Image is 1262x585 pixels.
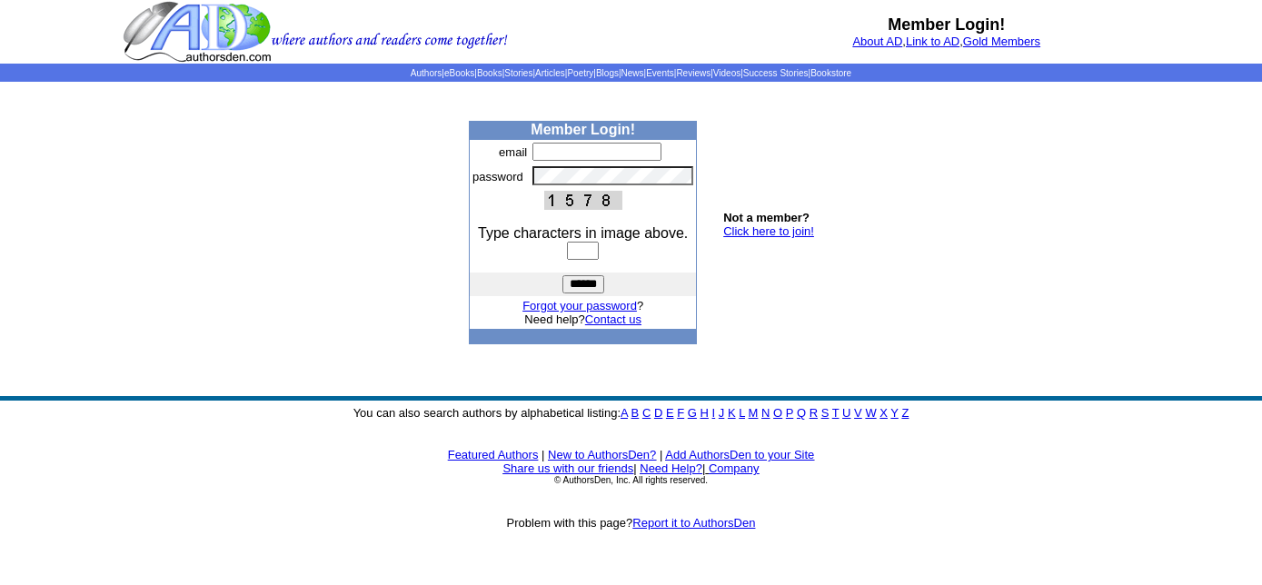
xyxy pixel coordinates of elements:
[702,461,760,475] font: |
[633,461,636,475] font: |
[797,406,806,420] a: Q
[507,516,756,530] font: Problem with this page?
[810,68,851,78] a: Bookstore
[544,191,622,210] img: This Is CAPTCHA Image
[477,68,502,78] a: Books
[654,406,662,420] a: D
[890,406,898,420] a: Y
[701,406,709,420] a: H
[728,406,736,420] a: K
[719,406,725,420] a: J
[631,406,640,420] a: B
[522,299,643,312] font: ?
[712,406,716,420] a: I
[773,406,782,420] a: O
[723,211,810,224] b: Not a member?
[632,516,755,530] a: Report it to AuthorsDen
[522,299,637,312] a: Forgot your password
[642,406,651,420] a: C
[688,406,697,420] a: G
[963,35,1040,48] a: Gold Members
[448,448,539,461] a: Featured Authors
[676,68,710,78] a: Reviews
[888,15,1005,34] b: Member Login!
[665,448,814,461] a: Add AuthorsDen to your Site
[901,406,909,420] a: Z
[478,225,688,241] font: Type characters in image above.
[852,35,902,48] a: About AD
[854,406,862,420] a: V
[723,224,814,238] a: Click here to join!
[585,312,641,326] a: Contact us
[666,406,674,420] a: E
[499,145,527,159] font: email
[524,312,641,326] font: Need help?
[621,406,628,420] a: A
[542,448,544,461] font: |
[640,461,702,475] a: Need Help?
[832,406,840,420] a: T
[621,68,644,78] a: News
[713,68,740,78] a: Videos
[535,68,565,78] a: Articles
[531,122,635,137] b: Member Login!
[852,35,1040,48] font: , ,
[906,35,959,48] a: Link to AD
[677,406,684,420] a: F
[548,448,656,461] a: New to AuthorsDen?
[567,68,593,78] a: Poetry
[646,68,674,78] a: Events
[761,406,770,420] a: N
[444,68,474,78] a: eBooks
[739,406,745,420] a: L
[842,406,850,420] a: U
[709,461,760,475] a: Company
[596,68,619,78] a: Blogs
[749,406,759,420] a: M
[821,406,830,420] a: S
[554,475,708,485] font: © AuthorsDen, Inc. All rights reserved.
[786,406,793,420] a: P
[743,68,809,78] a: Success Stories
[879,406,888,420] a: X
[810,406,818,420] a: R
[660,448,662,461] font: |
[472,170,523,183] font: password
[865,406,876,420] a: W
[353,406,909,420] font: You can also search authors by alphabetical listing:
[411,68,442,78] a: Authors
[502,461,633,475] a: Share us with our friends
[504,68,532,78] a: Stories
[411,68,851,78] span: | | | | | | | | | | | |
